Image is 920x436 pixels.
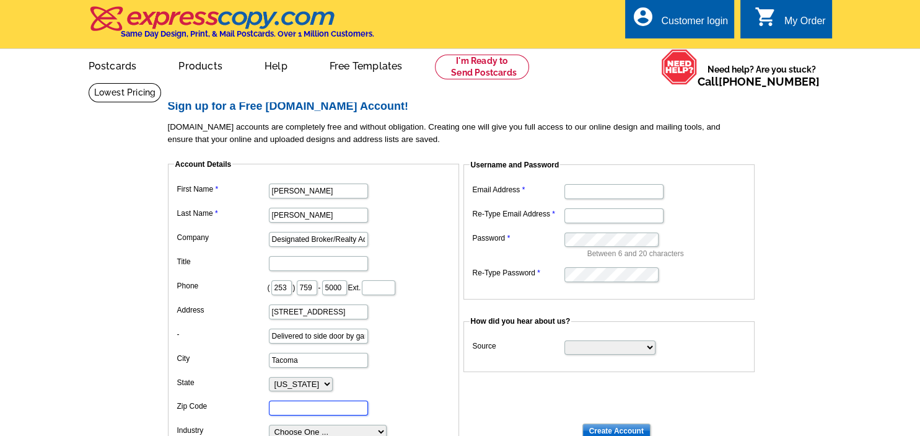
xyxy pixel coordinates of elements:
label: Company [177,232,268,243]
span: Need help? Are you stuck? [698,63,826,88]
a: shopping_cart My Order [755,14,826,29]
label: First Name [177,184,268,195]
legend: Account Details [174,159,233,170]
label: Phone [177,280,268,291]
legend: Username and Password [470,159,561,171]
label: Address [177,305,268,316]
label: City [177,353,268,364]
label: Industry [177,425,268,436]
a: account_circle Customer login [631,14,728,29]
label: Source [473,340,563,352]
iframe: LiveChat chat widget [672,148,920,436]
label: Email Address [473,184,563,195]
legend: How did you hear about us? [470,316,572,327]
div: Customer login [661,16,728,33]
a: Same Day Design, Print, & Mail Postcards. Over 1 Million Customers. [89,15,374,38]
dd: ( ) - Ext. [174,277,453,296]
img: help [661,49,698,85]
label: Title [177,256,268,267]
a: Products [159,50,242,79]
i: shopping_cart [755,6,777,28]
a: Postcards [69,50,157,79]
p: Between 6 and 20 characters [587,248,748,259]
a: Help [245,50,307,79]
h2: Sign up for a Free [DOMAIN_NAME] Account! [168,100,763,113]
a: Free Templates [310,50,423,79]
h4: Same Day Design, Print, & Mail Postcards. Over 1 Million Customers. [121,29,374,38]
label: Password [473,233,563,244]
label: - [177,329,268,340]
i: account_circle [631,6,654,28]
a: [PHONE_NUMBER] [719,75,820,88]
div: My Order [784,16,826,33]
label: Re-Type Email Address [473,208,563,220]
label: Zip Code [177,401,268,412]
p: [DOMAIN_NAME] accounts are completely free and without obligation. Creating one will give you ful... [168,121,763,146]
label: Re-Type Password [473,267,563,278]
label: State [177,377,268,388]
label: Last Name [177,208,268,219]
span: Call [698,75,820,88]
